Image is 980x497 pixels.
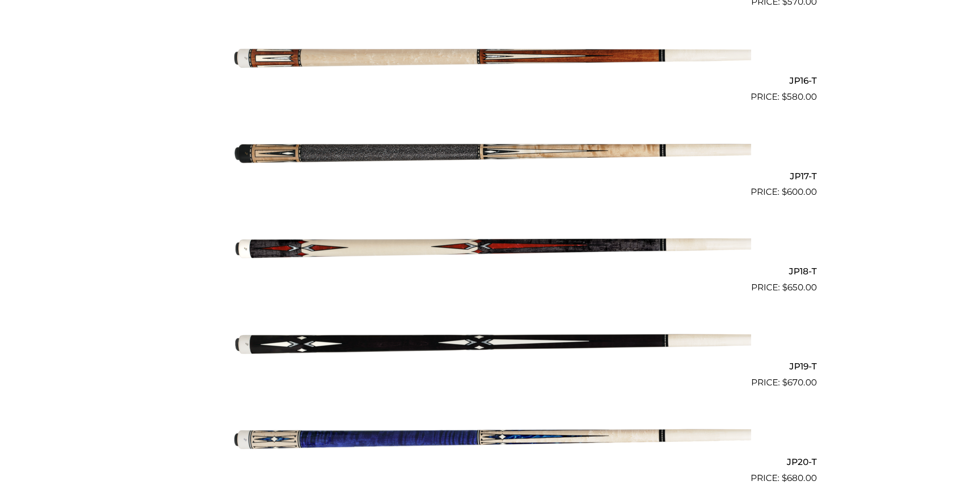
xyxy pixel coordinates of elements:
img: JP20-T [229,394,751,480]
bdi: 670.00 [782,377,817,387]
bdi: 650.00 [782,282,817,292]
a: JP19-T $670.00 [164,299,817,390]
h2: JP19-T [164,357,817,376]
img: JP16-T [229,13,751,100]
a: JP17-T $600.00 [164,108,817,199]
h2: JP20-T [164,452,817,471]
span: $ [782,91,787,102]
bdi: 600.00 [782,187,817,197]
a: JP16-T $580.00 [164,13,817,104]
span: $ [782,377,787,387]
h2: JP16-T [164,71,817,90]
bdi: 680.00 [782,473,817,483]
span: $ [782,187,787,197]
img: JP19-T [229,299,751,385]
img: JP18-T [229,203,751,290]
img: JP17-T [229,108,751,195]
bdi: 580.00 [782,91,817,102]
h2: JP17-T [164,166,817,185]
a: JP20-T $680.00 [164,394,817,485]
a: JP18-T $650.00 [164,203,817,294]
span: $ [782,473,787,483]
span: $ [782,282,787,292]
h2: JP18-T [164,261,817,281]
